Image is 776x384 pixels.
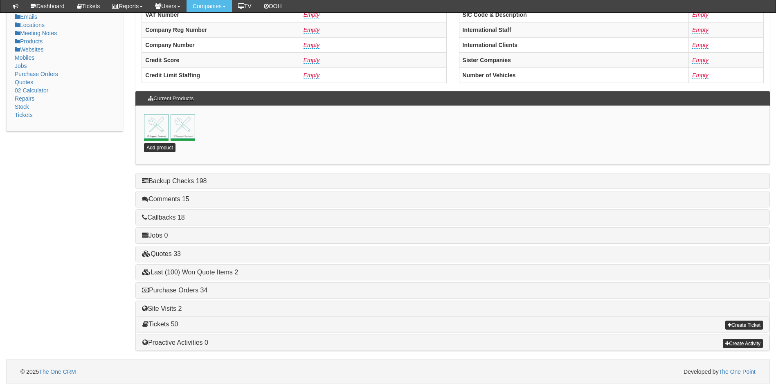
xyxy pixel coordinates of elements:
span: Developed by [684,368,756,376]
th: SIC Code & Description [459,7,689,22]
a: Empty [692,72,709,79]
th: Credit Limit Staffing [142,67,300,83]
a: Create Ticket [725,321,763,330]
a: Last (100) Won Quote Items 2 [142,269,238,276]
a: Empty [692,27,709,34]
a: Stock [15,103,29,110]
span: © 2025 [20,368,76,375]
a: Mobiles [15,54,34,61]
th: Credit Score [142,52,300,67]
a: Tickets [15,112,33,118]
a: Jobs 0 [142,232,168,239]
a: Purchase Orders [15,71,58,77]
a: Repairs [15,95,34,102]
a: Locations [15,22,45,28]
a: Empty [692,11,709,18]
a: Products [15,38,43,45]
a: Add product [144,143,175,152]
a: 02 Calculator [15,87,49,94]
a: Purchase Orders 34 [142,287,207,294]
th: International Staff [459,22,689,37]
th: Company Reg Number [142,22,300,37]
img: it-support-contract.png [144,114,169,139]
a: Empty [304,27,320,34]
a: The One CRM [39,368,76,375]
a: Callbacks 18 [142,214,185,221]
a: Websites [15,46,43,53]
th: Number of Vehicles [459,67,689,83]
a: Empty [304,57,320,64]
th: Sister Companies [459,52,689,67]
a: Empty [692,42,709,49]
a: CDP Backup<br> No from date <br> No to date [171,114,195,139]
a: The One Point [719,368,756,375]
th: Company Number [142,37,300,52]
a: Empty [304,72,320,79]
a: Proactive Activities 0 [142,339,208,346]
a: Quotes [15,79,33,85]
a: Quotes 33 [142,250,181,257]
a: Tickets 50 [142,321,178,328]
a: Create Activity [723,339,763,348]
a: Jobs [15,63,27,69]
a: Comments 15 [142,195,189,202]
h3: Current Products [144,92,198,106]
a: Empty [304,42,320,49]
th: VAT Number [142,7,300,22]
a: Emails [15,13,37,20]
img: it-support-contract.png [171,114,195,139]
a: Backup Checks 198 [142,177,207,184]
a: Meeting Notes [15,30,57,36]
a: Empty [304,11,320,18]
a: Site Visits 2 [142,305,182,312]
a: Empty [692,57,709,64]
a: IT Support Contract<br> No from date <br> No to date [144,114,169,139]
th: International Clients [459,37,689,52]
